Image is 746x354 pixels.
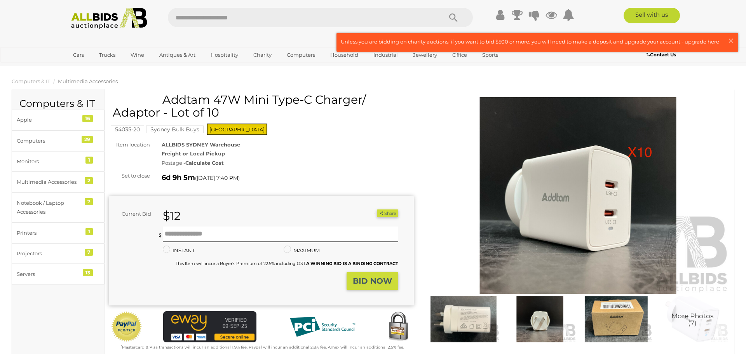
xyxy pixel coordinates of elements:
[17,270,81,279] div: Servers
[434,8,473,27] button: Search
[12,243,105,264] a: Projectors 7
[12,193,105,223] a: Notebook / Laptop Accessories 7
[67,8,151,29] img: Allbids.com.au
[12,172,105,192] a: Multimedia Accessories 2
[85,249,93,256] div: 7
[671,312,713,327] span: More Photos (7)
[656,296,729,342] img: Addtam 47W Mini Type-C Charger/ Adaptor - Lot of 10
[284,311,361,342] img: PCI DSS compliant
[368,49,403,61] a: Industrial
[85,198,93,205] div: 7
[154,49,200,61] a: Antiques & Art
[162,141,240,148] strong: ALLBIDS SYDNEY Warehouse
[17,228,81,237] div: Printers
[306,261,398,266] b: A WINNING BID IS A BINDING CONTRACT
[12,264,105,284] a: Servers 13
[12,78,50,84] a: Computers & IT
[163,311,256,342] img: eWAY Payment Gateway
[111,311,143,342] img: Official PayPal Seal
[12,223,105,243] a: Printers 1
[162,159,414,167] div: Postage -
[176,261,398,266] small: This Item will incur a Buyer's Premium of 22.5% including GST.
[647,52,676,58] b: Contact Us
[368,209,376,217] li: Watch this item
[284,246,320,255] label: MAXIMUM
[12,110,105,130] a: Apple 16
[377,209,398,218] button: Share
[647,51,678,59] a: Contact Us
[504,296,576,342] img: Addtam 47W Mini Type-C Charger/ Adaptor - Lot of 10
[282,49,320,61] a: Computers
[58,78,118,84] a: Multimedia Accessories
[68,61,133,74] a: [GEOGRAPHIC_DATA]
[248,49,277,61] a: Charity
[82,115,93,122] div: 16
[656,296,729,342] a: More Photos(7)
[163,209,181,223] strong: $12
[85,157,93,164] div: 1
[82,136,93,143] div: 29
[427,296,500,342] img: Addtam 47W Mini Type-C Charger/ Adaptor - Lot of 10
[17,178,81,187] div: Multimedia Accessories
[353,276,392,286] strong: BID NOW
[125,49,149,61] a: Wine
[109,209,157,218] div: Current Bid
[197,174,238,181] span: [DATE] 7:40 PM
[206,49,243,61] a: Hospitality
[19,98,97,109] h2: Computers & IT
[408,49,442,61] a: Jewellery
[83,269,93,276] div: 13
[113,93,412,119] h1: Addtam 47W Mini Type-C Charger/ Adaptor - Lot of 10
[425,97,730,294] img: Addtam 47W Mini Type-C Charger/ Adaptor - Lot of 10
[121,345,404,350] small: Mastercard & Visa transactions will incur an additional 1.9% fee. Paypal will incur an additional...
[162,173,195,182] strong: 6d 9h 5m
[17,115,81,124] div: Apple
[195,175,240,181] span: ( )
[207,124,267,135] span: [GEOGRAPHIC_DATA]
[17,249,81,258] div: Projectors
[111,126,144,133] a: 54035-20
[17,199,81,217] div: Notebook / Laptop Accessories
[103,140,156,149] div: Item location
[185,160,224,166] strong: Calculate Cost
[624,8,680,23] a: Sell with us
[85,177,93,184] div: 2
[12,131,105,151] a: Computers 29
[162,150,225,157] strong: Freight or Local Pickup
[727,33,734,48] span: ×
[17,136,81,145] div: Computers
[12,151,105,172] a: Monitors 1
[94,49,120,61] a: Trucks
[447,49,472,61] a: Office
[68,49,89,61] a: Cars
[325,49,363,61] a: Household
[163,246,195,255] label: INSTANT
[85,228,93,235] div: 1
[477,49,503,61] a: Sports
[347,272,398,290] button: BID NOW
[383,311,414,342] img: Secured by Rapid SSL
[17,157,81,166] div: Monitors
[146,126,204,133] a: Sydney Bulk Buys
[103,171,156,180] div: Set to close
[580,296,652,342] img: Addtam 47W Mini Type-C Charger/ Adaptor - Lot of 10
